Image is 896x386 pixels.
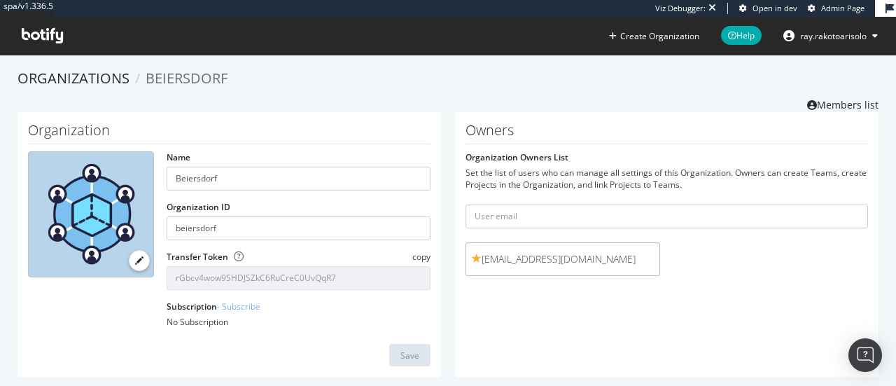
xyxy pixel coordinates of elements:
[412,251,430,263] span: copy
[465,205,868,228] input: User email
[167,316,430,328] div: No Subscription
[721,26,762,45] span: Help
[608,29,700,43] button: Create Organization
[389,344,430,366] button: Save
[739,3,797,14] a: Open in dev
[752,3,797,13] span: Open in dev
[167,216,430,240] input: Organization ID
[146,69,227,88] span: Beiersdorf
[217,301,260,312] a: - Subscribe
[807,95,878,112] a: Members list
[167,167,430,191] input: name
[465,167,868,191] div: Set the list of users who can manage all settings of this Organization. Owners can create Teams, ...
[472,252,654,266] span: [EMAIL_ADDRESS][DOMAIN_NAME]
[167,151,190,163] label: Name
[848,338,882,372] div: Open Intercom Messenger
[655,3,706,14] div: Viz Debugger:
[808,3,864,14] a: Admin Page
[800,30,867,42] span: ray.rakotoarisolo
[400,350,419,361] div: Save
[167,301,260,312] label: Subscription
[167,201,230,213] label: Organization ID
[17,69,878,89] ol: breadcrumbs
[772,25,889,47] button: ray.rakotoarisolo
[17,69,129,88] a: Organizations
[28,123,430,144] h1: Organization
[167,251,228,263] label: Transfer Token
[465,123,868,144] h1: Owners
[465,151,568,163] label: Organization Owners List
[821,3,864,13] span: Admin Page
